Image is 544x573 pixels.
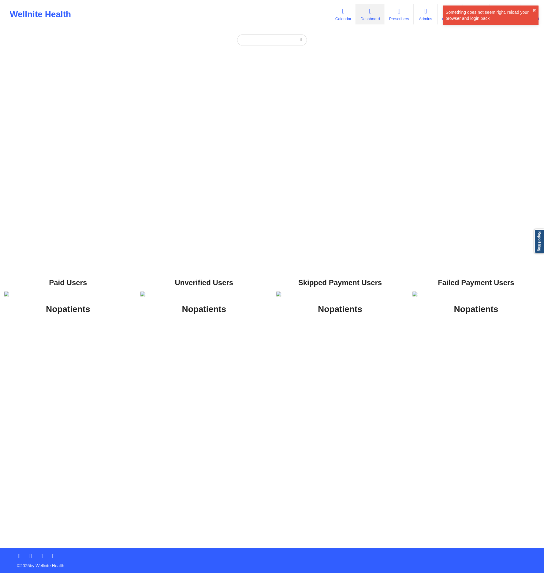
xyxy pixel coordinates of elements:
[414,4,438,24] a: Admins
[412,292,540,296] img: foRBiVDZMKwAAAAASUVORK5CYII=
[276,278,404,288] div: Skipped Payment Users
[276,304,404,315] h1: No patients
[412,278,540,288] div: Failed Payment Users
[276,292,404,296] img: foRBiVDZMKwAAAAASUVORK5CYII=
[13,558,531,569] p: © 2025 by Wellnite Health
[140,292,268,296] img: foRBiVDZMKwAAAAASUVORK5CYII=
[412,304,540,315] h1: No patients
[356,4,384,24] a: Dashboard
[140,278,268,288] div: Unverified Users
[534,229,544,253] a: Report Bug
[140,304,268,315] h1: No patients
[532,8,536,13] button: close
[438,4,462,24] a: Coaches
[4,278,132,288] div: Paid Users
[4,292,132,296] img: foRBiVDZMKwAAAAASUVORK5CYII=
[445,9,532,21] div: Something does not seem right, reload your browser and login back
[4,304,132,315] h1: No patients
[331,4,356,24] a: Calendar
[384,4,413,24] a: Prescribers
